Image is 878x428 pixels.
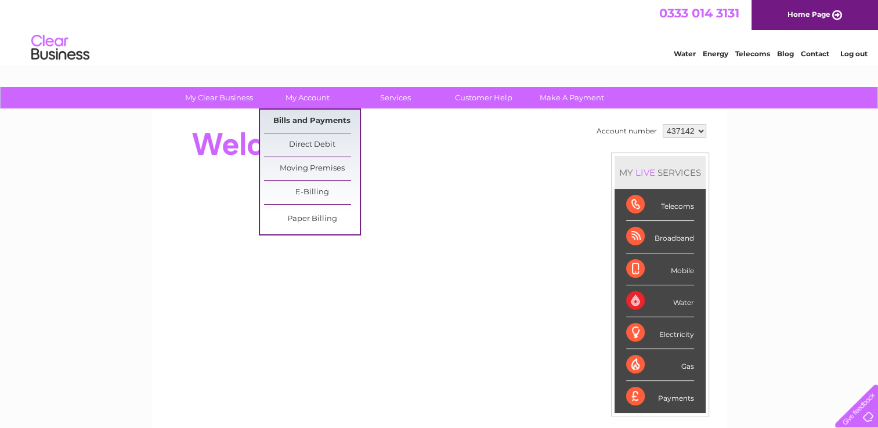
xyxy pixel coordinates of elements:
div: Broadband [626,221,694,253]
a: My Account [259,87,355,108]
a: Moving Premises [264,157,360,180]
a: E-Billing [264,181,360,204]
div: Water [626,285,694,317]
a: Blog [777,49,794,58]
td: Account number [594,121,660,141]
a: Paper Billing [264,208,360,231]
div: MY SERVICES [615,156,706,189]
div: LIVE [633,167,657,178]
a: Customer Help [436,87,532,108]
img: logo.png [31,30,90,66]
a: Energy [703,49,728,58]
div: Electricity [626,317,694,349]
a: My Clear Business [171,87,267,108]
div: Telecoms [626,189,694,221]
a: Services [348,87,443,108]
a: Contact [801,49,829,58]
a: 0333 014 3131 [659,6,739,20]
div: Clear Business is a trading name of Verastar Limited (registered in [GEOGRAPHIC_DATA] No. 3667643... [165,6,714,56]
a: Bills and Payments [264,110,360,133]
a: Telecoms [735,49,770,58]
a: Log out [840,49,867,58]
a: Water [674,49,696,58]
a: Direct Debit [264,133,360,157]
div: Gas [626,349,694,381]
div: Payments [626,381,694,412]
div: Mobile [626,253,694,285]
a: Make A Payment [524,87,620,108]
